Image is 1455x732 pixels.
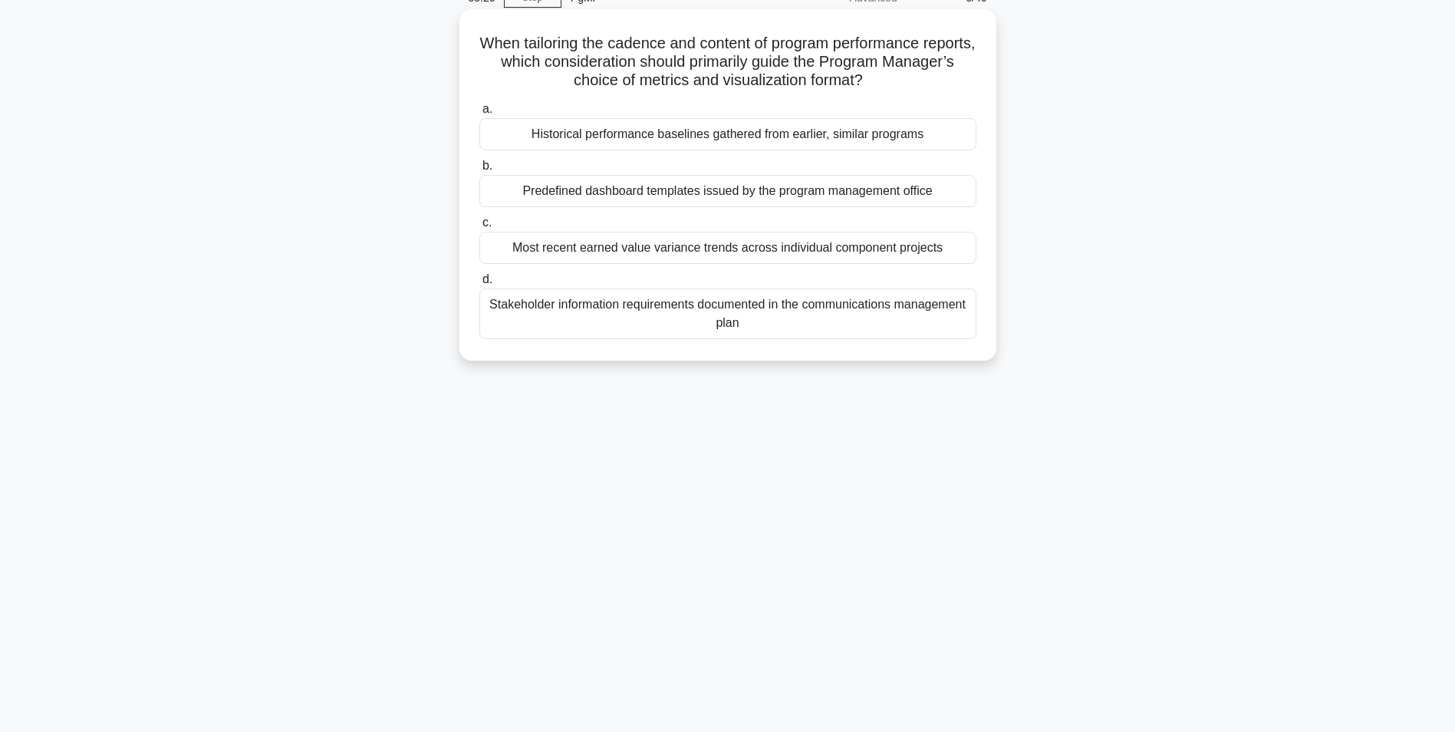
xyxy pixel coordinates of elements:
span: d. [482,272,492,285]
div: Predefined dashboard templates issued by the program management office [479,175,976,207]
h5: When tailoring the cadence and content of program performance reports, which consideration should... [478,34,978,91]
span: a. [482,102,492,115]
div: Stakeholder information requirements documented in the communications management plan [479,289,976,339]
div: Historical performance baselines gathered from earlier, similar programs [479,118,976,150]
span: c. [482,216,492,229]
span: b. [482,159,492,172]
div: Most recent earned value variance trends across individual component projects [479,232,976,264]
